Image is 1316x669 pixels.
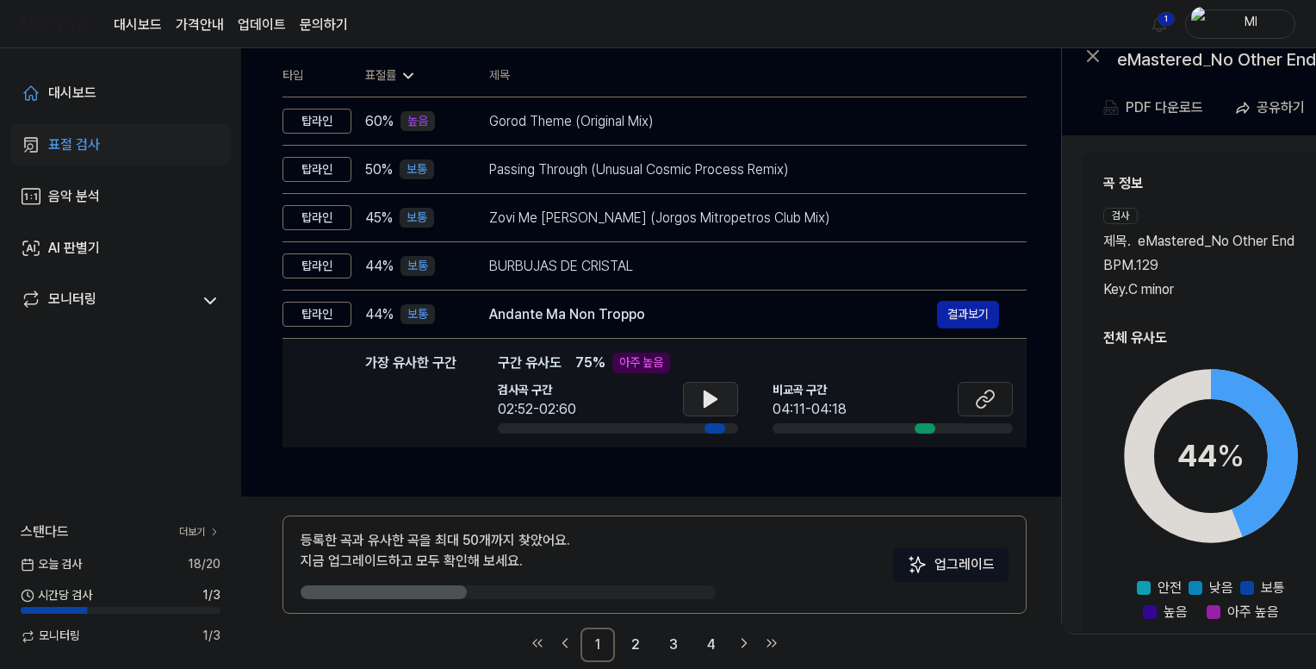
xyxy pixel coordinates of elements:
button: 업그레이드 [893,547,1009,582]
span: 높음 [1164,602,1188,622]
div: Andante Ma Non Troppo [489,304,937,325]
span: 스탠다드 [21,522,69,542]
a: Go to next page [732,631,756,655]
a: 2 [618,628,653,662]
span: 제목 . [1103,231,1131,252]
div: 1 [1158,12,1175,26]
div: 44 [1177,433,1245,479]
div: 가장 유사한 구간 [365,353,456,434]
span: 비교곡 구간 [773,382,847,399]
a: 더보기 [179,525,220,540]
span: eMastered_No Other End [1138,231,1294,252]
button: PDF 다운로드 [1100,91,1207,125]
span: 1 / 3 [202,587,220,604]
span: 1 / 3 [202,628,220,645]
div: 아주 높음 [612,353,670,373]
a: 3 [656,628,691,662]
span: 오늘 검사 [21,556,82,573]
div: 보통 [400,159,434,180]
a: 모니터링 [21,289,193,313]
img: 알림 [1149,14,1170,34]
button: 알림1 [1145,10,1173,38]
div: 음악 분석 [48,186,100,207]
div: Zovi Me [PERSON_NAME] (Jorgos Mitropetros Club Mix) [489,208,999,228]
div: Gorod Theme (Original Mix) [489,111,999,132]
div: 검사 [1103,208,1138,224]
div: 보통 [400,304,435,325]
div: 탑라인 [282,253,351,279]
span: 모니터링 [21,628,80,645]
span: 낮음 [1209,578,1233,598]
div: 대시보드 [48,83,96,103]
img: profile [1191,7,1212,41]
span: % [1217,437,1245,474]
a: 1 [580,628,615,662]
div: 높음 [400,111,435,132]
button: 가격안내 [176,15,224,35]
span: 검사곡 구간 [498,382,576,399]
nav: pagination [282,628,1027,662]
div: 보통 [400,256,435,277]
span: 44 % [365,304,394,325]
a: 업데이트 [238,15,286,35]
div: 모니터링 [48,289,96,313]
img: Sparkles [907,554,928,575]
div: 탑라인 [282,302,351,328]
span: 아주 높음 [1227,602,1279,622]
a: 대시보드 [10,72,231,114]
span: 시간당 검사 [21,587,92,604]
a: 음악 분석 [10,176,231,217]
a: Go to first page [525,631,549,655]
a: Sparkles업그레이드 [893,562,1009,578]
div: AI 판별기 [48,238,100,259]
div: 탑라인 [282,157,351,183]
div: PDF 다운로드 [1126,97,1203,119]
button: profileMl [1185,9,1295,39]
span: 50 % [365,159,393,180]
span: 18 / 20 [188,556,220,573]
a: 문의하기 [300,15,348,35]
span: 75 % [575,353,605,373]
div: BURBUJAS DE CRISTAL [489,256,999,277]
span: 구간 유사도 [498,353,562,373]
a: 4 [694,628,729,662]
a: AI 판별기 [10,228,231,269]
div: 공유하기 [1257,97,1305,119]
a: Go to previous page [553,631,577,655]
a: 대시보드 [114,15,162,35]
th: 타입 [282,55,351,97]
span: 44 % [365,256,394,277]
span: 60 % [365,111,394,132]
div: 표절률 [365,67,462,84]
div: 등록한 곡과 유사한 곡을 최대 50개까지 찾았어요. 지금 업그레이드하고 모두 확인해 보세요. [301,530,570,572]
div: 탑라인 [282,205,351,231]
div: 02:52-02:60 [498,399,576,420]
div: Passing Through (Unusual Cosmic Process Remix) [489,159,999,180]
img: PDF Download [1103,100,1119,116]
span: 45 % [365,208,393,228]
span: 안전 [1158,578,1182,598]
div: Ml [1217,14,1284,33]
a: Go to last page [760,631,784,655]
span: 보통 [1261,578,1285,598]
div: 보통 [400,208,434,228]
th: 제목 [489,55,1027,97]
div: 탑라인 [282,109,351,134]
div: 04:11-04:18 [773,399,847,420]
a: 표절 검사 [10,124,231,166]
button: 결과보기 [937,301,999,328]
div: 표절 검사 [48,134,100,155]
